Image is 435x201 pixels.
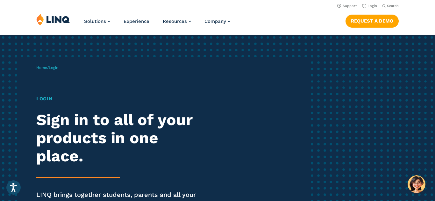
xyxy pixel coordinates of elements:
[163,18,187,24] span: Resources
[346,15,399,27] a: Request a Demo
[204,18,226,24] span: Company
[84,13,230,34] nav: Primary Navigation
[49,65,58,70] span: Login
[382,3,399,8] button: Open Search Bar
[408,175,425,193] button: Hello, have a question? Let’s chat.
[362,4,377,8] a: Login
[36,111,204,165] h2: Sign in to all of your products in one place.
[204,18,230,24] a: Company
[84,18,106,24] span: Solutions
[346,13,399,27] nav: Button Navigation
[163,18,191,24] a: Resources
[387,4,399,8] span: Search
[36,13,70,25] img: LINQ | K‑12 Software
[84,18,110,24] a: Solutions
[36,65,47,70] a: Home
[124,18,149,24] a: Experience
[36,95,204,103] h1: Login
[36,65,58,70] span: /
[337,4,357,8] a: Support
